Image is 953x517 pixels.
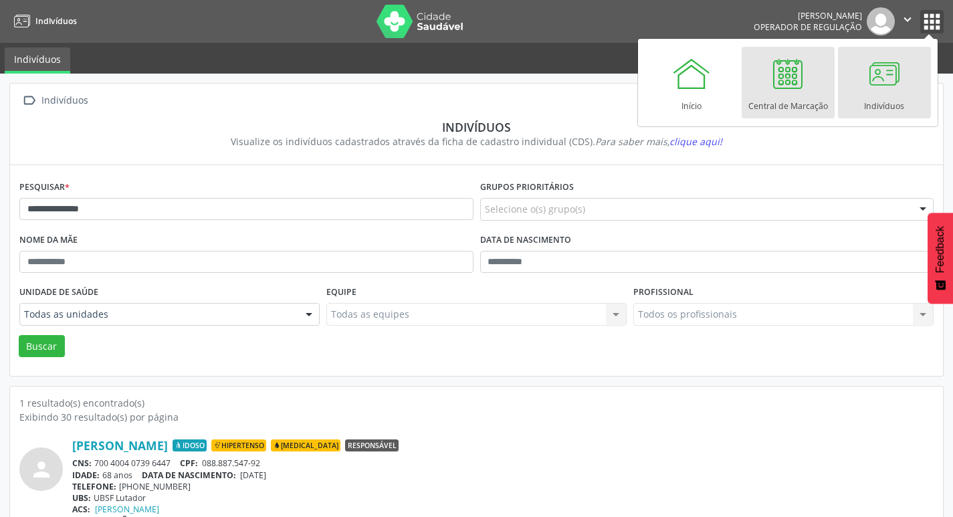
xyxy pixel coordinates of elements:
[669,135,722,148] span: clique aqui!
[72,481,116,492] span: TELEFONE:
[39,91,90,110] div: Indivíduos
[645,47,738,118] a: Início
[202,457,260,469] span: 088.887.547-92
[211,439,266,451] span: Hipertenso
[480,230,571,251] label: Data de nascimento
[173,439,207,451] span: Idoso
[35,15,77,27] span: Indivíduos
[19,335,65,358] button: Buscar
[326,282,356,303] label: Equipe
[72,481,934,492] div: [PHONE_NUMBER]
[19,91,39,110] i: 
[742,47,835,118] a: Central de Marcação
[895,7,920,35] button: 
[934,226,946,273] span: Feedback
[180,457,198,469] span: CPF:
[928,213,953,304] button: Feedback - Mostrar pesquisa
[838,47,931,118] a: Indivíduos
[29,120,924,134] div: Indivíduos
[920,10,944,33] button: apps
[29,134,924,148] div: Visualize os indivíduos cadastrados através da ficha de cadastro individual (CDS).
[271,439,340,451] span: [MEDICAL_DATA]
[633,282,694,303] label: Profissional
[72,504,90,515] span: ACS:
[72,438,168,453] a: [PERSON_NAME]
[19,177,70,198] label: Pesquisar
[19,230,78,251] label: Nome da mãe
[480,177,574,198] label: Grupos prioritários
[72,492,91,504] span: UBS:
[595,135,722,148] i: Para saber mais,
[142,470,236,481] span: DATA DE NASCIMENTO:
[19,282,98,303] label: Unidade de saúde
[5,47,70,74] a: Indivíduos
[72,457,92,469] span: CNS:
[9,10,77,32] a: Indivíduos
[485,202,585,216] span: Selecione o(s) grupo(s)
[345,439,399,451] span: Responsável
[19,91,90,110] a:  Indivíduos
[72,470,934,481] div: 68 anos
[900,12,915,27] i: 
[72,492,934,504] div: UBSF Lutador
[754,10,862,21] div: [PERSON_NAME]
[754,21,862,33] span: Operador de regulação
[72,457,934,469] div: 700 4004 0739 6447
[19,396,934,410] div: 1 resultado(s) encontrado(s)
[29,457,54,482] i: person
[95,504,159,515] a: [PERSON_NAME]
[19,410,934,424] div: Exibindo 30 resultado(s) por página
[24,308,292,321] span: Todas as unidades
[240,470,266,481] span: [DATE]
[72,470,100,481] span: IDADE:
[867,7,895,35] img: img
